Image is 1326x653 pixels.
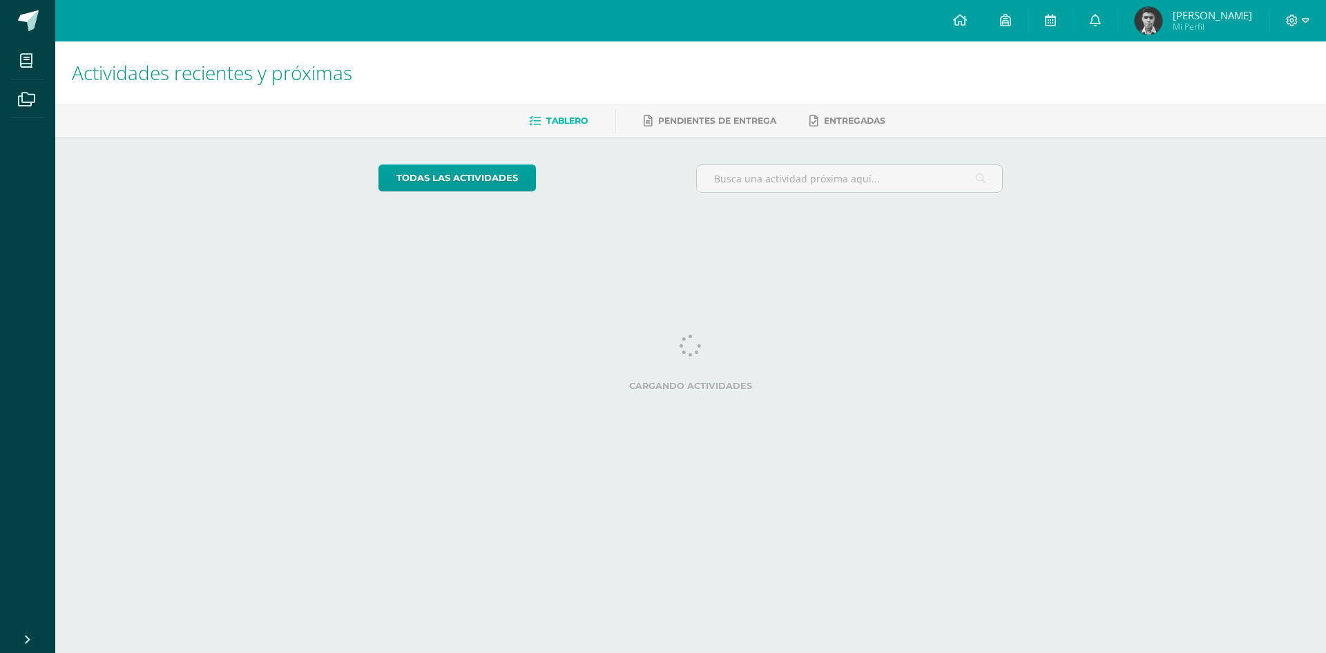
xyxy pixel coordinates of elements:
[1135,7,1162,35] img: 10cc0ba01cc889843d1e7fcfd041c185.png
[378,164,536,191] a: todas las Actividades
[809,110,885,132] a: Entregadas
[1173,8,1252,22] span: [PERSON_NAME]
[697,165,1003,192] input: Busca una actividad próxima aquí...
[644,110,776,132] a: Pendientes de entrega
[658,115,776,126] span: Pendientes de entrega
[824,115,885,126] span: Entregadas
[546,115,588,126] span: Tablero
[1173,21,1252,32] span: Mi Perfil
[529,110,588,132] a: Tablero
[72,59,352,86] span: Actividades recientes y próximas
[378,381,1003,391] label: Cargando actividades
